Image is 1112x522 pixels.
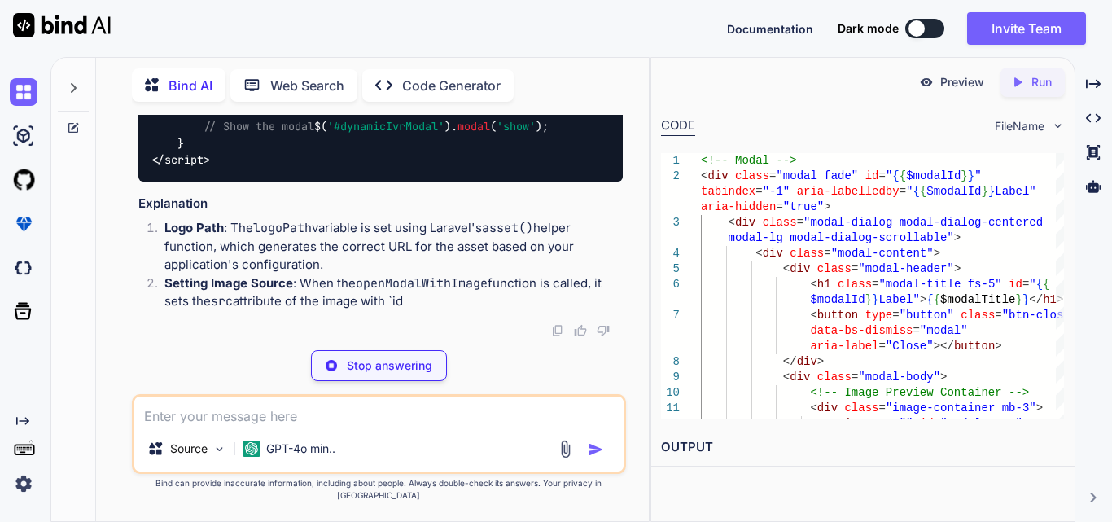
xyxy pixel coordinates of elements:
[831,247,934,260] span: "modal-content"
[906,185,913,198] span: "
[810,309,816,322] span: <
[1002,309,1077,322] span: "btn-close"
[961,169,967,182] span: }
[913,185,920,198] span: {
[763,247,783,260] span: div
[954,231,961,244] span: >
[701,169,707,182] span: <
[1009,278,1022,291] span: id
[838,20,899,37] span: Dark mode
[783,200,824,213] span: "true"
[900,309,954,322] span: "button"
[982,185,988,198] span: }
[204,120,314,134] span: // Show the modal
[817,309,858,322] span: button
[763,216,797,229] span: class
[10,122,37,150] img: ai-studio
[872,293,878,306] span: }
[755,185,762,198] span: =
[755,247,762,260] span: <
[1036,278,1043,291] span: {
[132,477,626,502] p: Bind can provide inaccurate information, including about people. Always double-check its answers....
[810,293,865,306] span: $modalId
[661,370,680,385] div: 9
[164,275,293,291] strong: Setting Image Source
[865,293,872,306] span: }
[900,169,906,182] span: {
[661,116,695,136] div: CODE
[940,371,947,384] span: >
[954,262,961,275] span: >
[934,340,954,353] span: ></
[790,371,810,384] span: div
[1022,293,1029,306] span: }
[879,169,886,182] span: =
[797,355,817,368] span: div
[10,470,37,498] img: settings
[906,169,961,182] span: $modalId
[790,247,824,260] span: class
[940,293,1015,306] span: $modalTitle
[995,118,1044,134] span: FileName
[661,308,680,323] div: 7
[920,185,926,198] span: {
[1031,74,1052,90] p: Run
[913,324,919,337] span: =
[892,169,899,182] span: {
[776,169,858,182] span: "modal fade"
[10,166,37,194] img: githubLight
[482,220,533,236] code: asset()
[763,185,790,198] span: "-1"
[810,340,878,353] span: aria-label
[1043,293,1057,306] span: h1
[13,13,111,37] img: Bind AI
[810,278,816,291] span: <
[253,220,312,236] code: logoPath
[457,120,490,134] span: modal
[961,309,995,322] span: class
[270,76,344,95] p: Web Search
[661,246,680,261] div: 4
[1043,278,1049,291] span: {
[661,169,680,184] div: 2
[1022,278,1029,291] span: =
[878,401,885,415] span: =
[661,261,680,277] div: 5
[729,231,954,244] span: modal-lg modal-dialog-scrollable"
[356,275,488,292] code: openModalWithImage
[878,293,919,306] span: Label"
[243,441,260,457] img: GPT-4o mini
[817,371,852,384] span: class
[817,278,831,291] span: h1
[1029,293,1043,306] span: </
[810,401,816,415] span: <
[661,401,680,416] div: 11
[588,441,604,458] img: icon
[735,169,769,182] span: class
[701,185,755,198] span: tabindex
[776,200,782,213] span: =
[661,277,680,292] div: 6
[497,120,536,134] span: 'show'
[872,417,892,430] span: src
[920,293,926,306] span: >
[790,262,810,275] span: div
[900,417,913,430] span: ""
[920,324,968,337] span: "modal"
[810,386,1029,399] span: <!-- Image Preview Container -->
[940,74,984,90] p: Preview
[211,293,233,309] code: src
[661,215,680,230] div: 3
[934,417,940,430] span: =
[10,254,37,282] img: darkCloudIdeIcon
[858,371,940,384] span: "modal-body"
[886,340,934,353] span: "Close"
[729,216,735,229] span: <
[574,324,587,337] img: like
[1029,278,1035,291] span: "
[838,417,844,430] span: <
[1016,293,1022,306] span: }
[701,200,776,213] span: aria-hidden
[556,440,575,458] img: attachment
[926,185,981,198] span: $modalId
